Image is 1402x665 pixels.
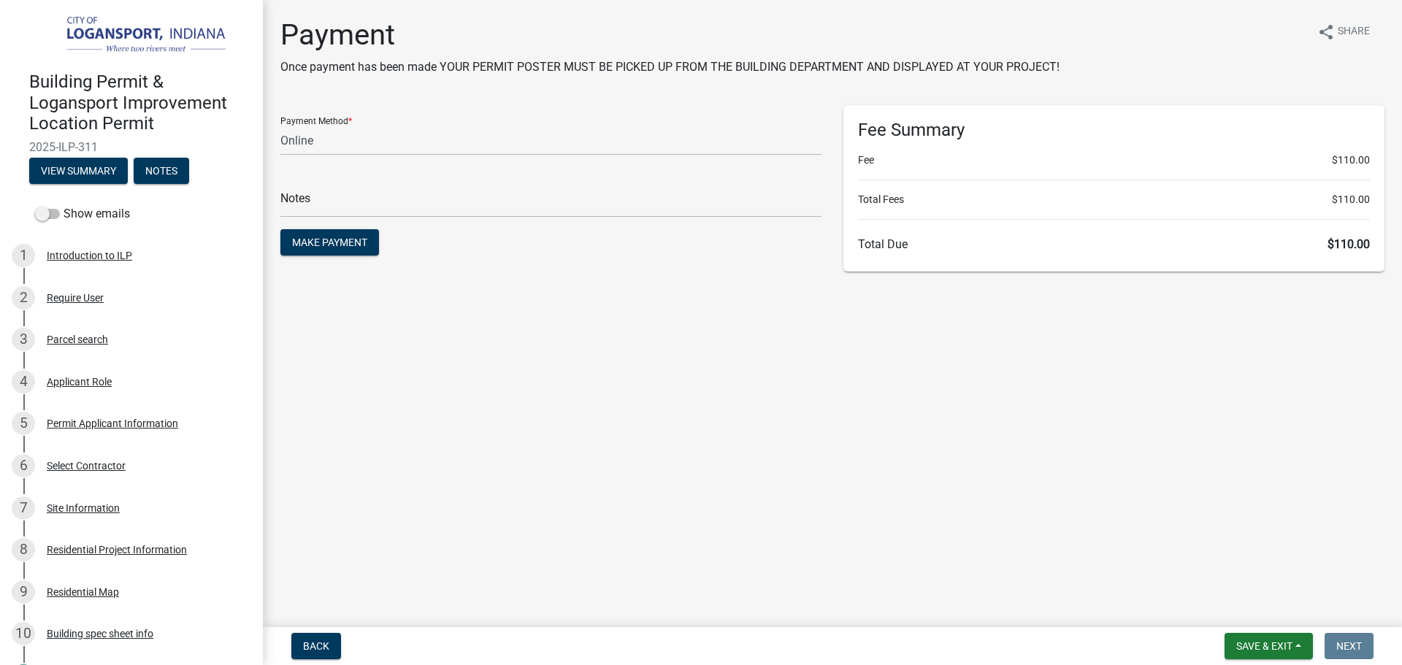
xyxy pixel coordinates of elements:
button: shareShare [1306,18,1382,46]
i: share [1317,23,1335,41]
button: Back [291,633,341,659]
h6: Total Due [858,237,1370,251]
span: Next [1336,640,1362,652]
div: 5 [12,412,35,435]
span: Back [303,640,329,652]
label: Show emails [35,205,130,223]
div: 3 [12,328,35,351]
div: Parcel search [47,334,108,345]
h1: Payment [280,18,1060,53]
div: Residential Project Information [47,545,187,555]
div: 1 [12,244,35,267]
li: Fee [858,153,1370,168]
div: Introduction to ILP [47,250,132,261]
button: Save & Exit [1225,633,1313,659]
p: Once payment has been made YOUR PERMIT POSTER MUST BE PICKED UP FROM THE BUILDING DEPARTMENT AND ... [280,58,1060,76]
div: Require User [47,293,104,303]
button: Notes [134,158,189,184]
span: Share [1338,23,1370,41]
img: City of Logansport, Indiana [29,15,240,56]
h4: Building Permit & Logansport Improvement Location Permit [29,72,251,134]
div: 9 [12,580,35,604]
span: Make Payment [292,237,367,248]
span: Save & Exit [1236,640,1292,652]
div: Select Contractor [47,461,126,471]
span: $110.00 [1332,153,1370,168]
wm-modal-confirm: Notes [134,166,189,177]
div: 8 [12,538,35,561]
h6: Fee Summary [858,120,1370,141]
span: $110.00 [1332,192,1370,207]
div: Permit Applicant Information [47,418,178,428]
div: 2 [12,286,35,310]
div: 7 [12,496,35,520]
div: Applicant Role [47,377,112,387]
button: View Summary [29,158,128,184]
div: Residential Map [47,587,119,597]
span: $110.00 [1328,237,1370,251]
div: 4 [12,370,35,393]
div: Building spec sheet info [47,629,153,639]
button: Next [1325,633,1374,659]
wm-modal-confirm: Summary [29,166,128,177]
div: 6 [12,454,35,477]
button: Make Payment [280,229,379,255]
span: 2025-ILP-311 [29,140,234,154]
div: 10 [12,622,35,645]
div: Site Information [47,503,120,513]
li: Total Fees [858,192,1370,207]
